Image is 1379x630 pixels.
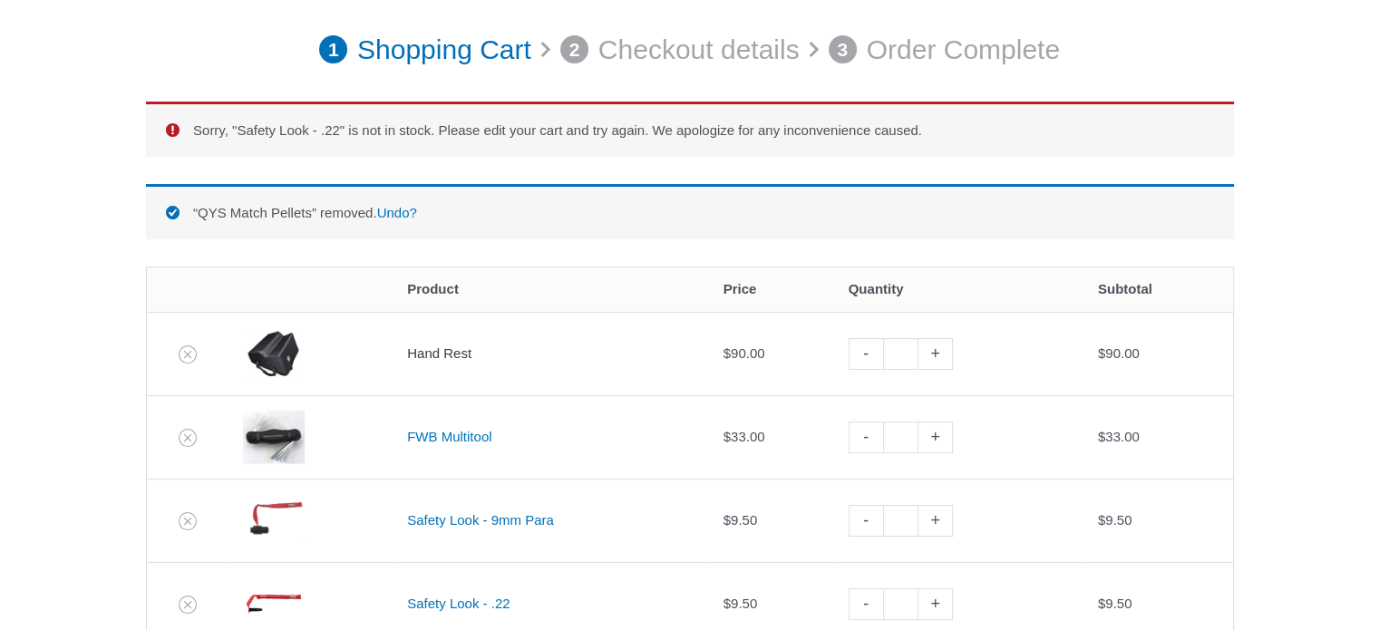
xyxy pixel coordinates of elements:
[835,267,1084,312] th: Quantity
[723,345,731,361] span: $
[1098,429,1140,444] bdi: 33.00
[883,588,918,620] input: Product quantity
[1098,512,1132,528] bdi: 9.50
[407,345,471,361] a: Hand Rest
[849,338,883,370] a: -
[1098,429,1105,444] span: $
[179,345,197,363] a: Remove Hand Rest from cart
[723,429,765,444] bdi: 33.00
[1084,267,1233,312] th: Subtotal
[883,422,918,453] input: Product quantity
[193,118,1207,143] li: Sorry, "Safety Look - .22" is not in stock. Please edit your cart and try again. We apologize for...
[1098,596,1132,611] bdi: 9.50
[377,205,417,220] a: Undo?
[242,489,306,552] img: Safety Look - 9mm Para
[560,35,589,64] span: 2
[242,322,306,385] img: Hand Rest
[849,588,883,620] a: -
[1098,512,1105,528] span: $
[710,267,835,312] th: Price
[598,24,800,75] p: Checkout details
[723,512,731,528] span: $
[723,429,731,444] span: $
[407,429,491,444] a: FWB Multitool
[179,512,197,530] a: Remove Safety Look - 9mm Para from cart
[1098,345,1140,361] bdi: 90.00
[883,505,918,537] input: Product quantity
[723,596,758,611] bdi: 9.50
[407,512,554,528] a: Safety Look - 9mm Para
[918,588,953,620] a: +
[1098,596,1105,611] span: $
[918,422,953,453] a: +
[560,24,800,75] a: 2 Checkout details
[407,596,510,611] a: Safety Look - .22
[723,512,758,528] bdi: 9.50
[179,429,197,447] a: Remove FWB Multitool from cart
[849,505,883,537] a: -
[723,596,731,611] span: $
[319,24,531,75] a: 1 Shopping Cart
[918,338,953,370] a: +
[357,24,531,75] p: Shopping Cart
[1098,345,1105,361] span: $
[146,184,1234,239] div: “QYS Match Pellets” removed.
[723,345,765,361] bdi: 90.00
[242,405,306,469] img: FWB Multitool
[849,422,883,453] a: -
[883,338,918,370] input: Product quantity
[393,267,710,312] th: Product
[319,35,348,64] span: 1
[179,596,197,614] a: Remove Safety Look - .22 from cart
[918,505,953,537] a: +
